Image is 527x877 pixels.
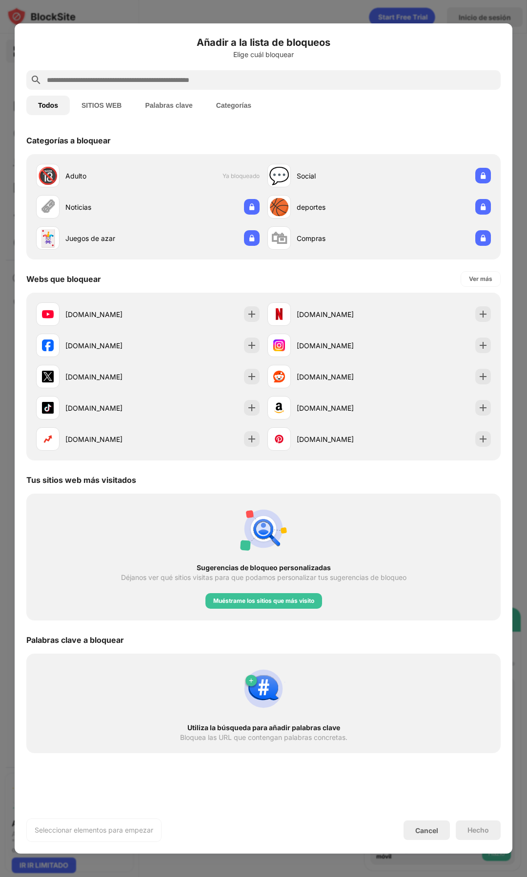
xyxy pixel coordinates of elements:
img: search.svg [30,74,42,86]
div: Bloquea las URL que contengan palabras concretas. [180,734,347,741]
img: favicons [273,308,285,320]
h6: Añadir a la lista de bloqueos [26,35,501,50]
div: Compras [297,233,379,243]
div: 💬 [269,166,289,186]
img: favicons [42,371,54,382]
div: Juegos de azar [65,233,148,243]
div: [DOMAIN_NAME] [297,340,379,351]
div: Muéstrame los sitios que más visito [213,596,314,606]
div: Utiliza la búsqueda para añadir palabras clave [44,724,483,732]
img: favicons [42,339,54,351]
img: favicons [273,339,285,351]
div: deportes [297,202,379,212]
button: Categorías [204,96,263,115]
div: [DOMAIN_NAME] [65,434,148,444]
div: 🗞 [40,197,56,217]
div: [DOMAIN_NAME] [65,372,148,382]
div: 🏀 [269,197,289,217]
img: favicons [273,402,285,414]
div: Social [297,171,379,181]
div: [DOMAIN_NAME] [297,403,379,413]
div: Palabras clave a bloquear [26,635,124,645]
div: Noticias [65,202,148,212]
div: 🛍 [271,228,287,248]
img: favicons [273,433,285,445]
div: 🔞 [38,166,58,186]
img: favicons [42,433,54,445]
div: [DOMAIN_NAME] [65,403,148,413]
div: [DOMAIN_NAME] [65,340,148,351]
div: Déjanos ver qué sitios visitas para que podamos personalizar tus sugerencias de bloqueo [121,574,406,581]
div: Adulto [65,171,148,181]
img: favicons [273,371,285,382]
div: [DOMAIN_NAME] [297,372,379,382]
img: favicons [42,402,54,414]
img: favicons [42,308,54,320]
div: Ver más [469,274,492,284]
div: Cancel [415,826,438,835]
div: Categorías a bloquear [26,136,111,145]
div: Webs que bloquear [26,274,101,284]
div: Hecho [467,826,489,834]
img: block-by-keyword.svg [240,665,287,712]
div: 🃏 [38,228,58,248]
button: Todos [26,96,70,115]
img: personal-suggestions.svg [240,505,287,552]
div: Tus sitios web más visitados [26,475,136,485]
div: [DOMAIN_NAME] [297,309,379,319]
div: [DOMAIN_NAME] [297,434,379,444]
div: Elige cuál bloquear [26,51,501,59]
div: [DOMAIN_NAME] [65,309,148,319]
button: SITIOS WEB [70,96,133,115]
button: Palabras clave [133,96,204,115]
div: Seleccionar elementos para empezar [35,825,153,835]
div: Sugerencias de bloqueo personalizadas [44,564,483,572]
span: Ya bloqueado [223,172,260,179]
